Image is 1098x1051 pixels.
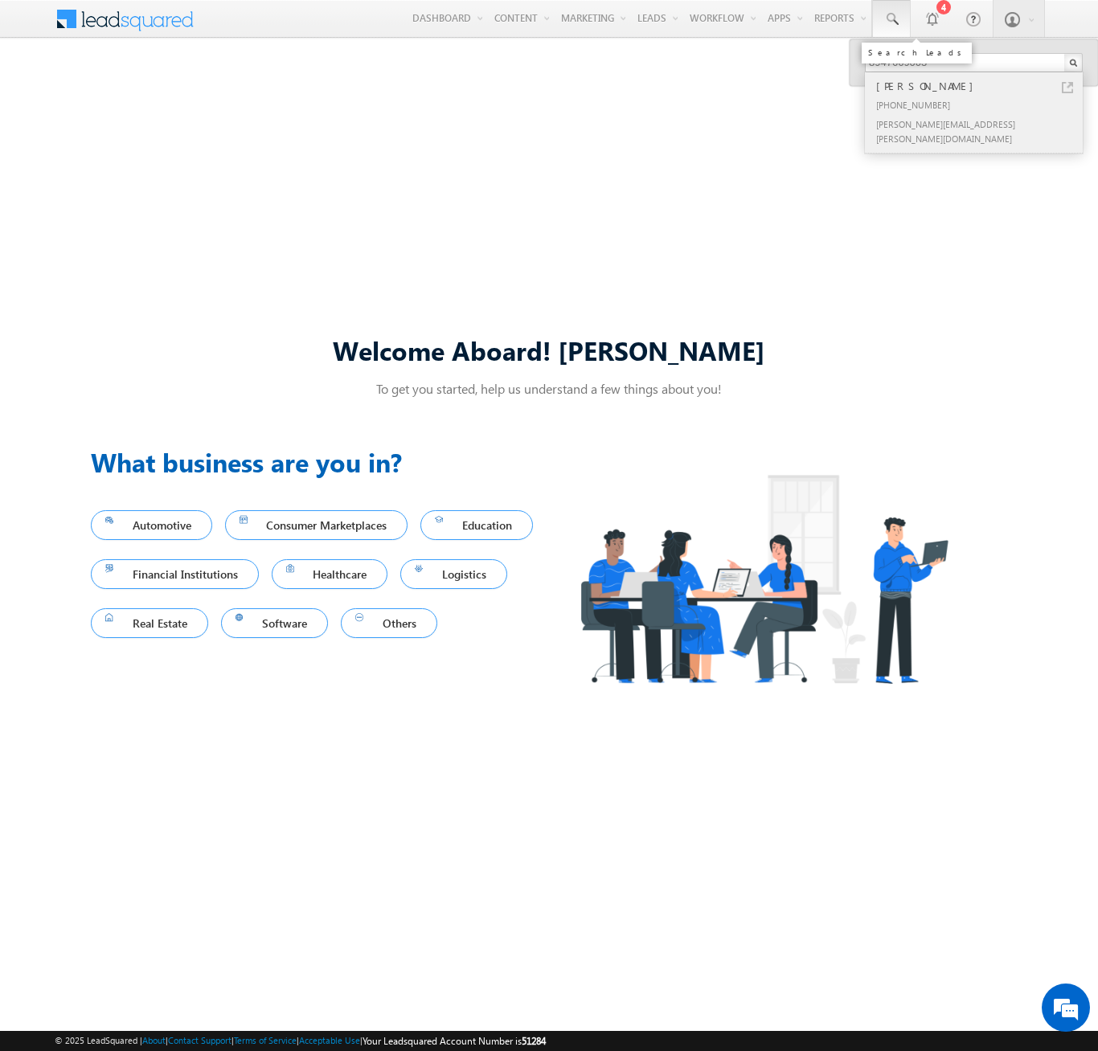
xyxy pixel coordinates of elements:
span: Your Leadsquared Account Number is [363,1035,546,1047]
div: Welcome Aboard! [PERSON_NAME] [91,333,1007,367]
span: © 2025 LeadSquared | | | | | [55,1033,546,1049]
span: Healthcare [286,563,374,585]
span: Real Estate [105,612,194,634]
span: Software [236,612,314,634]
span: Education [435,514,518,536]
div: Search Leads [868,47,965,57]
h3: What business are you in? [91,443,549,481]
a: Contact Support [168,1035,231,1045]
a: Acceptable Use [299,1035,360,1045]
span: Others [355,612,423,634]
a: Terms of Service [234,1035,297,1045]
a: About [142,1035,166,1045]
span: 51284 [522,1035,546,1047]
div: [PERSON_NAME][EMAIL_ADDRESS][PERSON_NAME][DOMAIN_NAME] [873,114,1088,148]
span: Consumer Marketplaces [240,514,394,536]
span: Financial Institutions [105,563,244,585]
div: [PHONE_NUMBER] [873,95,1088,114]
img: Industry.png [549,443,978,715]
div: [PERSON_NAME] [873,77,1088,95]
span: Logistics [415,563,493,585]
p: To get you started, help us understand a few things about you! [91,380,1007,397]
span: Automotive [105,514,198,536]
